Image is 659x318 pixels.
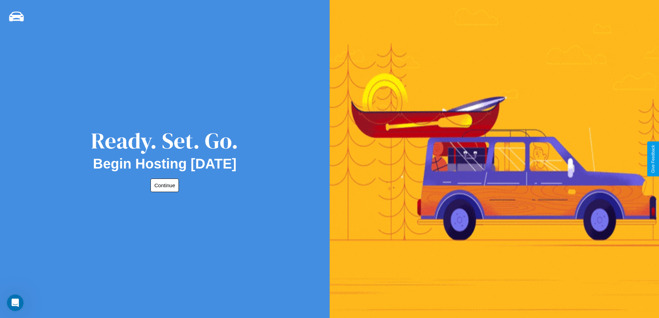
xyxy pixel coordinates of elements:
[93,156,237,172] h2: Begin Hosting [DATE]
[7,294,24,311] iframe: Intercom live chat
[150,179,179,192] button: Continue
[91,125,238,156] div: Ready. Set. Go.
[651,145,656,173] div: Give Feedback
